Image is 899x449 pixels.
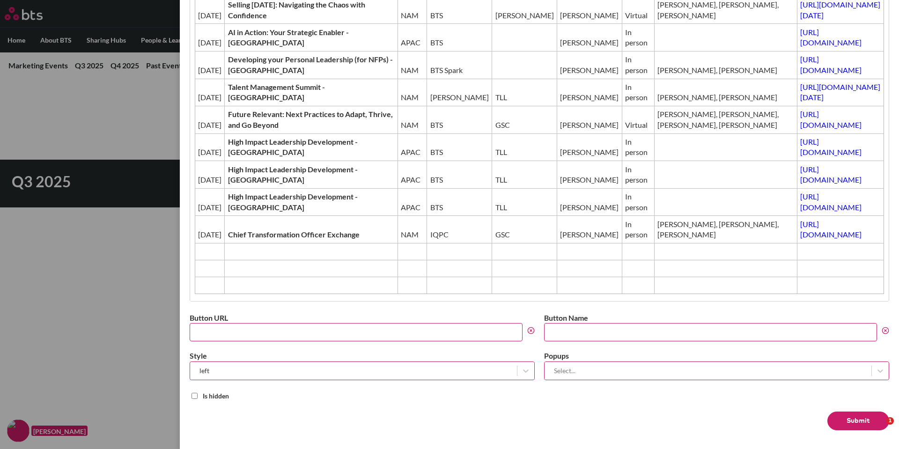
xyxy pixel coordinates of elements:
span: NAM [401,229,424,240]
span: NAM [401,92,424,103]
a: [URL][DOMAIN_NAME] [800,165,862,184]
span: [PERSON_NAME], [PERSON_NAME] [657,92,794,103]
span: BTS [430,175,489,185]
a: [URL][DOMAIN_NAME] [800,192,862,211]
span: BTS [430,120,489,130]
strong: Future Relevant: Next Practices to Adapt, Thrive, and Go Beyond [228,110,393,129]
span: 1 [886,417,894,425]
a: [URL][DOMAIN_NAME][DATE] [800,82,880,102]
span: [PERSON_NAME] [560,120,619,130]
a: [URL][DOMAIN_NAME] [800,220,862,239]
span: [DATE] [198,202,221,213]
span: BTS [430,37,489,48]
span: [DATE] [198,37,221,48]
span: [DATE] [198,229,221,240]
span: TLL [495,175,554,185]
span: NAM [401,10,424,21]
a: [URL][DOMAIN_NAME] [800,55,862,74]
span: [DATE] [198,92,221,103]
span: BTS [430,202,489,213]
label: Button URL [190,313,535,323]
span: [PERSON_NAME] [560,229,619,240]
strong: High Impact Leadership Development - [GEOGRAPHIC_DATA] [228,137,358,156]
span: [PERSON_NAME] [560,10,619,21]
span: APAC [401,37,424,48]
span: GSC [495,120,554,130]
span: [PERSON_NAME] [430,92,489,103]
a: [URL][DOMAIN_NAME] [800,28,862,47]
strong: High Impact Leadership Development - [GEOGRAPHIC_DATA] [228,192,358,211]
span: In person [625,137,651,158]
span: [PERSON_NAME] [560,37,619,48]
iframe: Intercom live chat [867,417,890,440]
label: Popups [544,351,889,361]
span: [PERSON_NAME], [PERSON_NAME] [657,65,794,75]
span: APAC [401,147,424,157]
a: [URL][DOMAIN_NAME] [800,110,862,129]
span: APAC [401,175,424,185]
span: [DATE] [198,120,221,130]
span: In person [625,82,651,103]
strong: Chief Transformation Officer Exchange [228,230,360,239]
span: [PERSON_NAME], [PERSON_NAME], [PERSON_NAME] [657,219,794,240]
span: [DATE] [198,175,221,185]
span: IQPC [430,229,489,240]
span: [DATE] [198,65,221,75]
button: Submit [827,412,889,430]
span: TLL [495,147,554,157]
strong: Talent Management Summit - [GEOGRAPHIC_DATA] [228,82,325,102]
span: In person [625,54,651,75]
span: TLL [495,92,554,103]
label: Is hidden [203,391,229,401]
label: Style [190,351,535,361]
span: [DATE] [198,10,221,21]
span: APAC [401,202,424,213]
span: [PERSON_NAME], [PERSON_NAME], [PERSON_NAME], [PERSON_NAME] [657,109,794,130]
span: NAM [401,120,424,130]
span: [PERSON_NAME] [495,10,554,21]
span: In person [625,164,651,185]
span: TLL [495,202,554,213]
span: [PERSON_NAME] [560,65,619,75]
span: [PERSON_NAME] [560,175,619,185]
span: Virtual [625,120,651,130]
span: BTS [430,147,489,157]
a: [URL][DOMAIN_NAME] [800,137,862,156]
span: Virtual [625,10,651,21]
span: [PERSON_NAME] [560,202,619,213]
span: In person [625,27,651,48]
span: GSC [495,229,554,240]
span: NAM [401,65,424,75]
label: Button Name [544,313,889,323]
strong: Developing your Personal Leadership (for NFPs) - [GEOGRAPHIC_DATA] [228,55,393,74]
span: [DATE] [198,147,221,157]
span: [PERSON_NAME] [560,147,619,157]
span: BTS Spark [430,65,489,75]
strong: High Impact Leadership Development - [GEOGRAPHIC_DATA] [228,165,358,184]
span: BTS [430,10,489,21]
strong: AI in Action: Your Strategic Enabler - [GEOGRAPHIC_DATA] [228,28,349,47]
span: In person [625,191,651,213]
span: In person [625,219,651,240]
span: [PERSON_NAME] [560,92,619,103]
